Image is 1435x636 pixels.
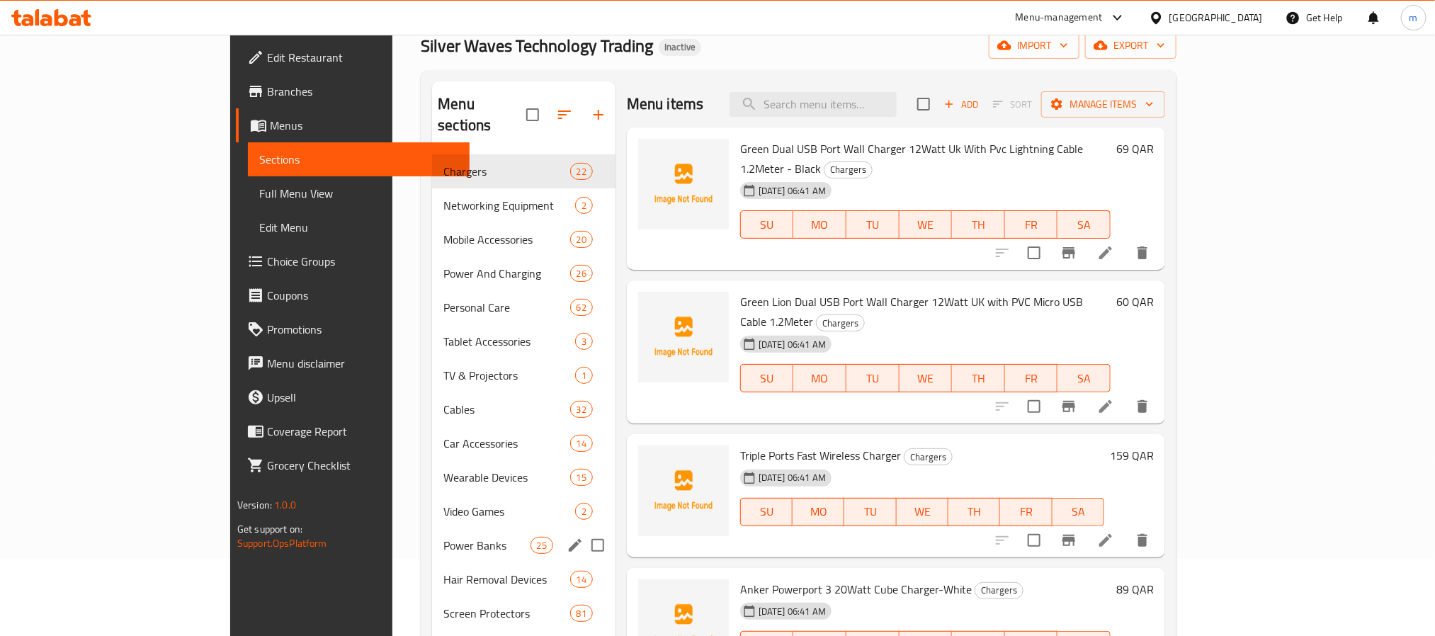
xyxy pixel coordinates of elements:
[1011,368,1053,389] span: FR
[432,290,616,324] div: Personal Care62
[267,287,458,304] span: Coupons
[443,299,569,316] span: Personal Care
[846,364,900,392] button: TU
[905,368,947,389] span: WE
[1097,532,1114,549] a: Edit menu item
[1410,10,1418,25] span: m
[267,389,458,406] span: Upsell
[1057,210,1111,239] button: SA
[267,253,458,270] span: Choice Groups
[267,83,458,100] span: Branches
[1116,139,1154,159] h6: 69 QAR
[432,188,616,222] div: Networking Equipment2
[571,437,592,450] span: 14
[571,607,592,620] span: 81
[958,368,999,389] span: TH
[1019,238,1049,268] span: Select to update
[432,392,616,426] div: Cables32
[237,496,272,514] span: Version:
[259,151,458,168] span: Sections
[938,93,984,115] span: Add item
[638,292,729,382] img: Green Lion Dual USB Port Wall Charger 12Watt UK with PVC Micro USB Cable 1.2Meter
[237,520,302,538] span: Get support on:
[432,426,616,460] div: Car Accessories14
[570,469,593,486] div: items
[793,210,846,239] button: MO
[570,571,593,588] div: items
[531,537,553,554] div: items
[432,596,616,630] div: Screen Protectors81
[747,215,788,235] span: SU
[267,457,458,474] span: Grocery Checklist
[570,265,593,282] div: items
[1006,501,1046,522] span: FR
[753,338,832,351] span: [DATE] 06:41 AM
[638,445,729,536] img: Triple Ports Fast Wireless Charger
[576,335,592,348] span: 3
[432,528,616,562] div: Power Banks25edit
[904,448,953,465] div: Chargers
[909,89,938,119] span: Select section
[570,401,593,418] div: items
[1019,392,1049,421] span: Select to update
[747,368,788,389] span: SU
[824,161,872,178] span: Chargers
[740,210,794,239] button: SU
[274,496,296,514] span: 1.0.0
[571,403,592,416] span: 32
[904,449,952,465] span: Chargers
[816,314,865,331] div: Chargers
[942,96,980,113] span: Add
[443,265,569,282] div: Power And Charging
[236,278,470,312] a: Coupons
[236,40,470,74] a: Edit Restaurant
[740,364,794,392] button: SU
[740,138,1083,179] span: Green Dual USB Port Wall Charger 12Watt Uk With Pvc Lightning Cable 1.2Meter - Black
[443,197,575,214] span: Networking Equipment
[1005,364,1058,392] button: FR
[570,605,593,622] div: items
[1063,215,1105,235] span: SA
[1116,579,1154,599] h6: 89 QAR
[1041,91,1165,118] button: Manage items
[248,142,470,176] a: Sections
[1125,523,1159,557] button: delete
[443,401,569,418] div: Cables
[571,267,592,280] span: 26
[1053,498,1104,526] button: SA
[1063,368,1105,389] span: SA
[905,215,947,235] span: WE
[575,333,593,350] div: items
[576,369,592,382] span: 1
[518,100,548,130] span: Select all sections
[267,423,458,440] span: Coverage Report
[438,93,526,136] h2: Menu sections
[753,471,832,484] span: [DATE] 06:41 AM
[850,501,890,522] span: TU
[975,582,1023,598] span: Chargers
[798,501,839,522] span: MO
[443,435,569,452] div: Car Accessories
[236,108,470,142] a: Menus
[799,368,841,389] span: MO
[902,501,943,522] span: WE
[236,244,470,278] a: Choice Groups
[443,571,569,588] span: Hair Removal Devices
[236,414,470,448] a: Coverage Report
[570,435,593,452] div: items
[443,503,575,520] span: Video Games
[432,460,616,494] div: Wearable Devices15
[740,445,901,466] span: Triple Ports Fast Wireless Charger
[259,219,458,236] span: Edit Menu
[740,579,972,600] span: Anker Powerport 3 20Watt Cube Charger-White
[844,498,896,526] button: TU
[236,346,470,380] a: Menu disclaimer
[627,93,704,115] h2: Menu items
[975,582,1023,599] div: Chargers
[659,39,701,56] div: Inactive
[443,469,569,486] span: Wearable Devices
[571,165,592,178] span: 22
[1052,236,1086,270] button: Branch-specific-item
